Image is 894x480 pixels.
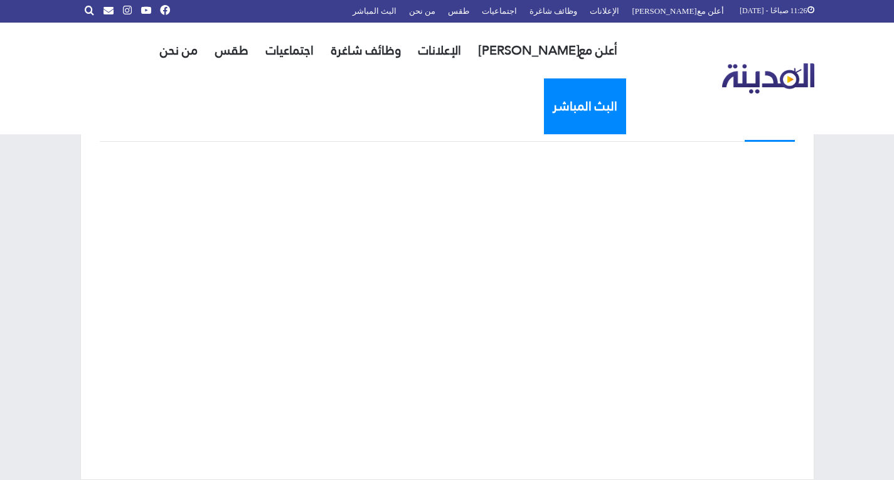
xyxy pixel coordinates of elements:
[322,23,410,78] a: وظائف شاغرة
[722,63,814,94] img: تلفزيون المدينة
[544,78,626,134] a: البث المباشر
[206,23,257,78] a: طقس
[410,23,470,78] a: الإعلانات
[257,23,322,78] a: اجتماعيات
[470,23,626,78] a: أعلن مع[PERSON_NAME]
[151,23,206,78] a: من نحن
